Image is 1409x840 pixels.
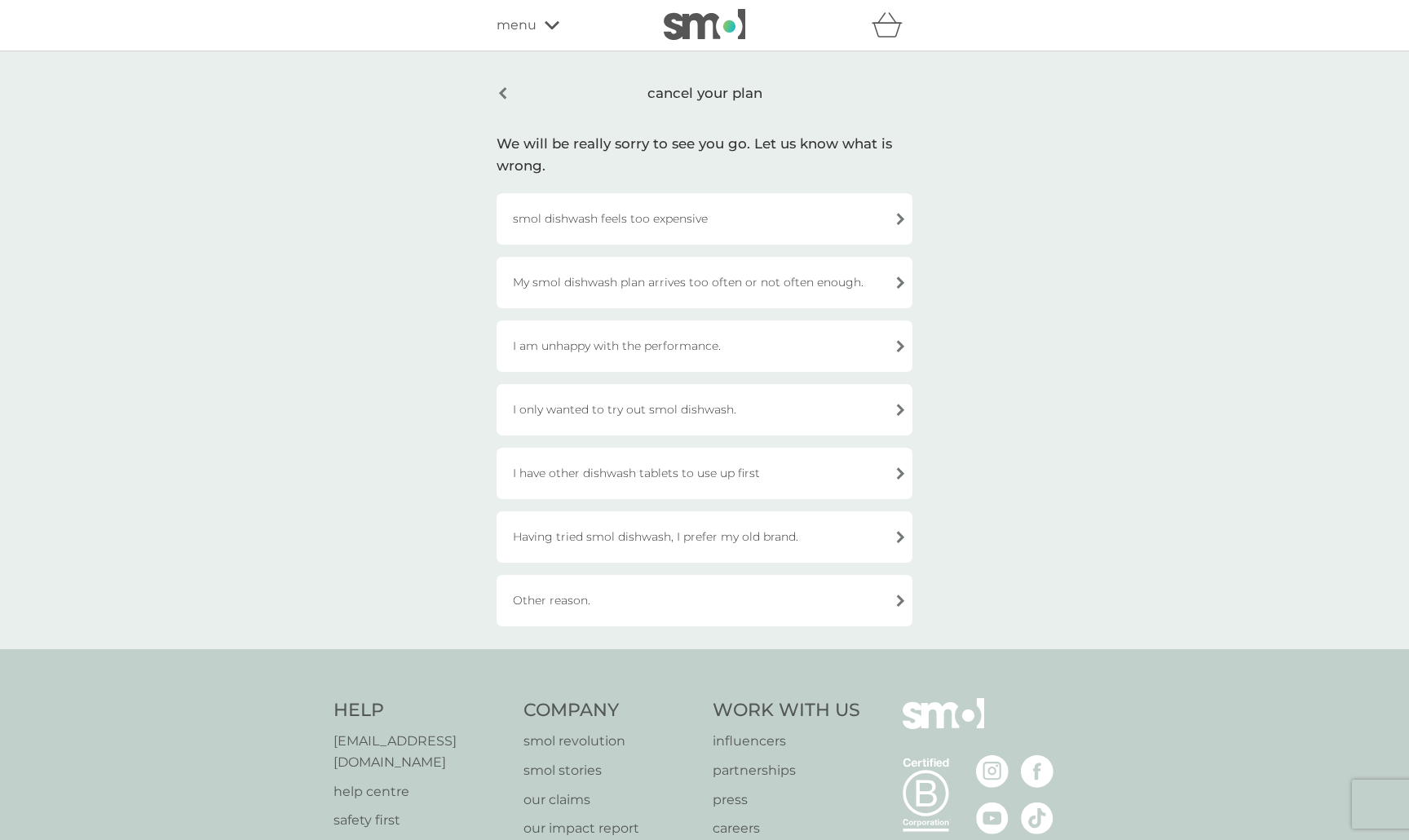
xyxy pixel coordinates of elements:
[523,789,697,811] a: our claims
[1021,755,1053,788] img: visit the smol Facebook page
[333,731,507,772] a: [EMAIL_ADDRESS][DOMAIN_NAME]
[713,698,860,723] h4: Work With Us
[872,9,912,42] div: basket
[497,257,912,308] div: My smol dishwash plan arrives too often or not often enough.
[664,9,745,40] img: smol
[903,698,984,754] img: smol
[713,731,860,752] a: influencers
[523,698,697,723] h4: Company
[497,74,912,113] div: cancel your plan
[523,818,697,839] a: our impact report
[713,789,860,811] a: press
[497,575,912,626] div: Other reason.
[976,755,1009,788] img: visit the smol Instagram page
[713,818,860,839] a: careers
[523,731,697,752] a: smol revolution
[333,810,507,831] a: safety first
[523,760,697,781] a: smol stories
[713,760,860,781] a: partnerships
[497,321,912,372] div: I am unhappy with the performance.
[976,802,1009,834] img: visit the smol Youtube page
[333,781,507,802] a: help centre
[497,511,912,563] div: Having tried smol dishwash, I prefer my old brand.
[497,384,912,435] div: I only wanted to try out smol dishwash.
[497,133,912,177] div: We will be really sorry to see you go. Let us know what is wrong.
[497,15,537,36] span: menu
[1021,802,1053,834] img: visit the smol Tiktok page
[497,193,912,245] div: smol dishwash feels too expensive
[497,448,912,499] div: I have other dishwash tablets to use up first
[333,698,507,723] h4: Help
